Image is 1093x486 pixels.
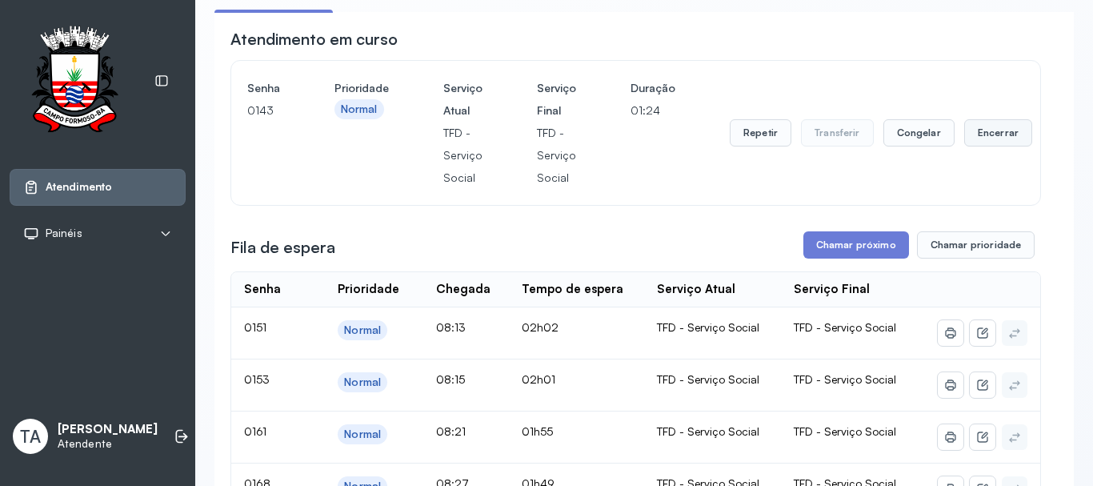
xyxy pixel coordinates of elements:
[801,119,874,147] button: Transferir
[883,119,955,147] button: Congelar
[230,236,335,259] h3: Fila de espera
[730,119,791,147] button: Repetir
[341,102,378,116] div: Normal
[244,372,270,386] span: 0153
[46,227,82,240] span: Painéis
[522,372,555,386] span: 02h01
[338,282,399,297] div: Prioridade
[522,320,559,334] span: 02h02
[344,428,381,441] div: Normal
[23,179,172,195] a: Atendimento
[17,26,132,137] img: Logotipo do estabelecimento
[522,282,623,297] div: Tempo de espera
[657,372,768,387] div: TFD - Serviço Social
[964,119,1032,147] button: Encerrar
[244,320,266,334] span: 0151
[436,282,490,297] div: Chegada
[657,424,768,439] div: TFD - Serviço Social
[794,424,896,438] span: TFD - Serviço Social
[244,282,281,297] div: Senha
[794,372,896,386] span: TFD - Serviço Social
[537,122,576,189] p: TFD - Serviço Social
[244,424,266,438] span: 0161
[436,320,466,334] span: 08:13
[794,282,870,297] div: Serviço Final
[631,77,675,99] h4: Duração
[794,320,896,334] span: TFD - Serviço Social
[436,424,466,438] span: 08:21
[657,320,768,335] div: TFD - Serviço Social
[443,122,482,189] p: TFD - Serviço Social
[537,77,576,122] h4: Serviço Final
[46,180,112,194] span: Atendimento
[917,231,1035,259] button: Chamar prioridade
[247,77,280,99] h4: Senha
[344,323,381,337] div: Normal
[344,376,381,389] div: Normal
[247,99,280,122] p: 0143
[803,231,909,259] button: Chamar próximo
[631,99,675,122] p: 01:24
[657,282,735,297] div: Serviço Atual
[436,372,465,386] span: 08:15
[58,437,158,451] p: Atendente
[230,28,398,50] h3: Atendimento em curso
[522,424,553,438] span: 01h55
[443,77,482,122] h4: Serviço Atual
[58,422,158,437] p: [PERSON_NAME]
[334,77,389,99] h4: Prioridade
